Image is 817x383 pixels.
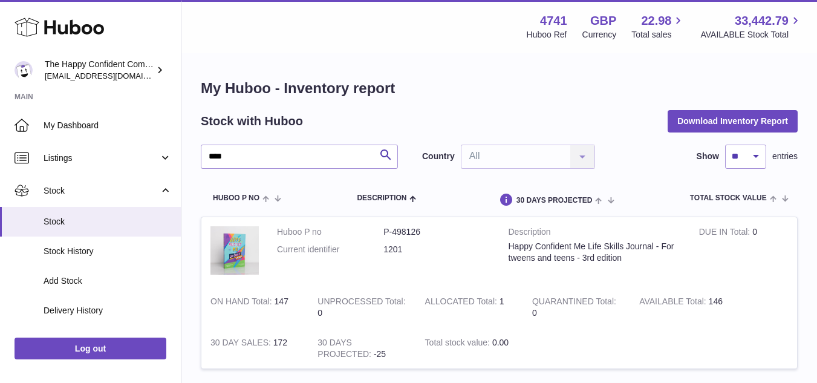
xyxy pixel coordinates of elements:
td: 1 [416,287,523,328]
label: Show [697,151,719,162]
td: 172 [201,328,308,369]
h1: My Huboo - Inventory report [201,79,798,98]
span: Stock [44,185,159,197]
span: Add Stock [44,275,172,287]
span: AVAILABLE Stock Total [700,29,802,41]
strong: DUE IN Total [699,227,752,240]
strong: ON HAND Total [210,296,275,309]
span: Stock [44,216,172,228]
span: 0 [532,308,537,318]
span: My Dashboard [44,120,172,131]
dd: P-498126 [383,226,490,238]
span: Listings [44,152,159,164]
strong: 30 DAY SALES [210,338,273,350]
dt: Huboo P no [277,226,383,238]
strong: ALLOCATED Total [425,296,500,309]
span: 30 DAYS PROJECTED [516,197,593,205]
span: entries [772,151,798,162]
label: Country [422,151,455,162]
div: Huboo Ref [527,29,567,41]
span: 22.98 [641,13,671,29]
td: 147 [201,287,308,328]
div: The Happy Confident Company [45,59,154,82]
img: product image [210,226,259,275]
td: 146 [630,287,737,328]
span: ASN Uploads [44,335,172,346]
a: 22.98 Total sales [631,13,685,41]
td: -25 [308,328,415,369]
a: 33,442.79 AVAILABLE Stock Total [700,13,802,41]
strong: QUARANTINED Total [532,296,616,309]
a: Log out [15,338,166,359]
span: 0.00 [492,338,509,347]
span: Description [357,194,406,202]
strong: 30 DAYS PROJECTED [317,338,374,362]
strong: GBP [590,13,616,29]
span: 33,442.79 [735,13,789,29]
dd: 1201 [383,244,490,255]
span: Total sales [631,29,685,41]
div: Currency [582,29,617,41]
span: Delivery History [44,305,172,316]
strong: Total stock value [425,338,492,350]
span: Total stock value [690,194,767,202]
img: contact@happyconfident.com [15,61,33,79]
span: Huboo P no [213,194,259,202]
dt: Current identifier [277,244,383,255]
strong: UNPROCESSED Total [317,296,405,309]
span: Stock History [44,246,172,257]
div: Happy Confident Me Life Skills Journal - For tweens and teens - 3rd edition [509,241,681,264]
strong: 4741 [540,13,567,29]
strong: AVAILABLE Total [639,296,708,309]
strong: Description [509,226,681,241]
h2: Stock with Huboo [201,113,303,129]
td: 0 [690,217,797,287]
td: 0 [308,287,415,328]
span: [EMAIL_ADDRESS][DOMAIN_NAME] [45,71,178,80]
button: Download Inventory Report [668,110,798,132]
